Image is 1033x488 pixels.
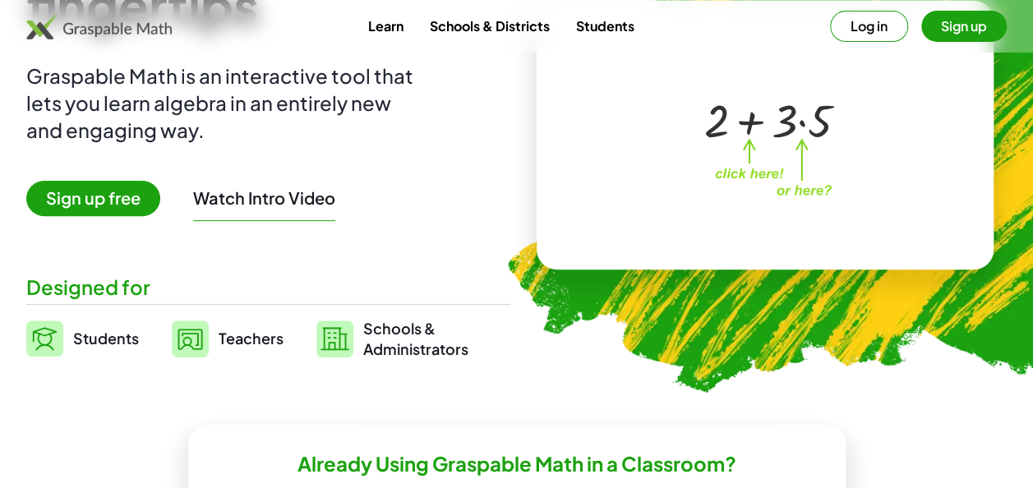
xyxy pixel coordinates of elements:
div: Graspable Math is an interactive tool that lets you learn algebra in an entirely new and engaging... [26,62,421,144]
span: Teachers [219,329,284,348]
img: svg%3e [26,320,63,357]
div: Designed for [26,274,510,301]
a: Schools & Districts [416,11,562,41]
a: Students [26,318,139,359]
span: Sign up free [26,181,160,216]
span: Students [73,329,139,348]
a: Students [562,11,647,41]
a: Schools &Administrators [316,318,468,359]
img: svg%3e [316,320,353,357]
img: svg%3e [172,320,209,357]
button: Watch Intro Video [193,187,335,209]
button: Log in [830,11,908,42]
a: Teachers [172,318,284,359]
h2: Already Using Graspable Math in a Classroom? [297,451,736,476]
span: Schools & Administrators [363,318,468,359]
a: Learn [354,11,416,41]
button: Sign up [921,11,1007,42]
